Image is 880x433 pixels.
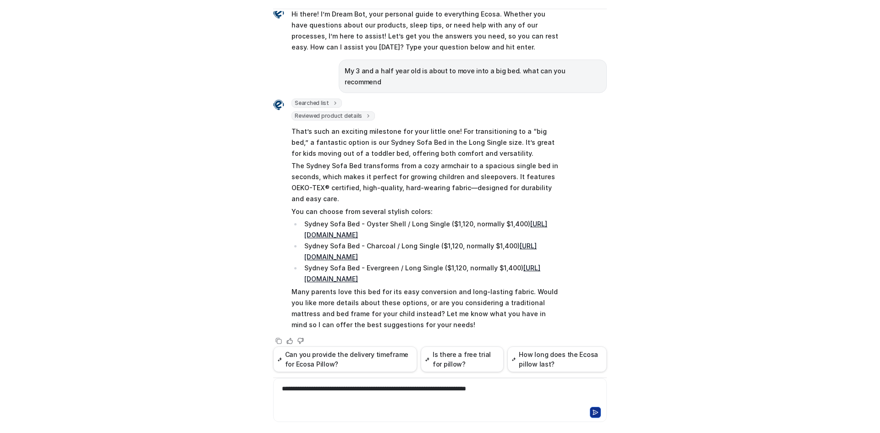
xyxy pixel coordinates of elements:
img: Widget [273,8,284,19]
p: Hi there! I’m Dream Bot, your personal guide to everything Ecosa. Whether you have questions abou... [291,9,560,53]
span: Reviewed product details [291,111,375,121]
button: How long does the Ecosa pillow last? [507,346,607,372]
img: Widget [273,99,284,110]
p: Many parents love this bed for its easy conversion and long-lasting fabric. Would you like more d... [291,286,560,330]
button: Can you provide the delivery timeframe for Ecosa Pillow? [273,346,417,372]
li: Sydney Sofa Bed - Evergreen / Long Single ($1,120, normally $1,400) [302,263,560,285]
button: Is there a free trial for pillow? [421,346,504,372]
p: You can choose from several stylish colors: [291,206,560,217]
p: The Sydney Sofa Bed transforms from a cozy armchair to a spacious single bed in seconds, which ma... [291,160,560,204]
li: Sydney Sofa Bed - Charcoal / Long Single ($1,120, normally $1,400) [302,241,560,263]
p: My 3 and a half year old is about to move into a big bed. what can you recommend [345,66,601,88]
span: Searched list [291,99,342,108]
p: That’s such an exciting milestone for your little one! For transitioning to a “big bed,” a fantas... [291,126,560,159]
li: Sydney Sofa Bed - Oyster Shell / Long Single ($1,120, normally $1,400) [302,219,560,241]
